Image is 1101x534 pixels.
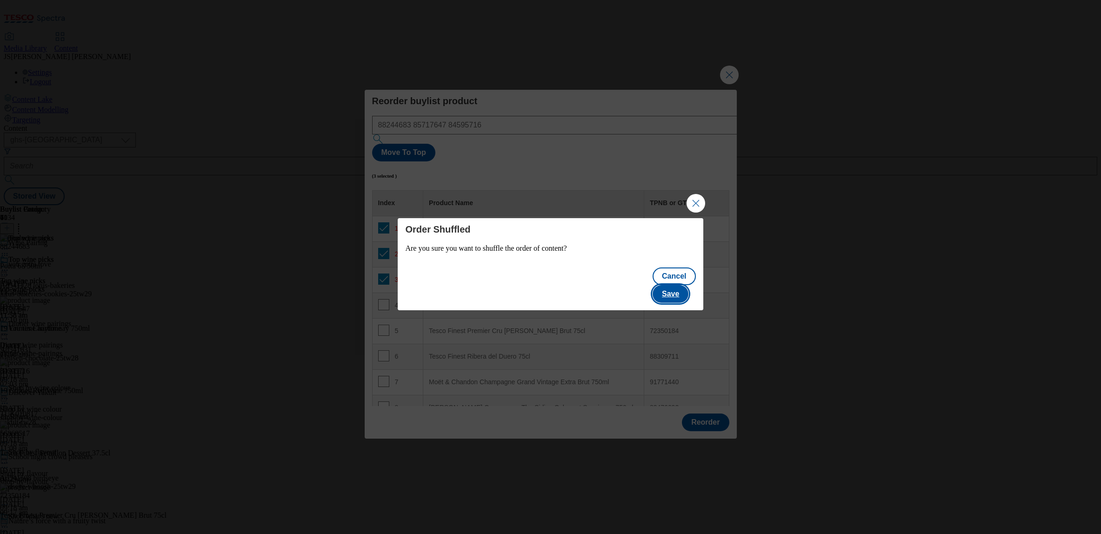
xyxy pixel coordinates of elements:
button: Close Modal [687,194,705,213]
h4: Order Shuffled [405,224,695,235]
p: Are you sure you want to shuffle the order of content? [405,244,695,253]
button: Save [653,285,688,303]
div: Modal [398,218,703,310]
button: Cancel [653,267,695,285]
